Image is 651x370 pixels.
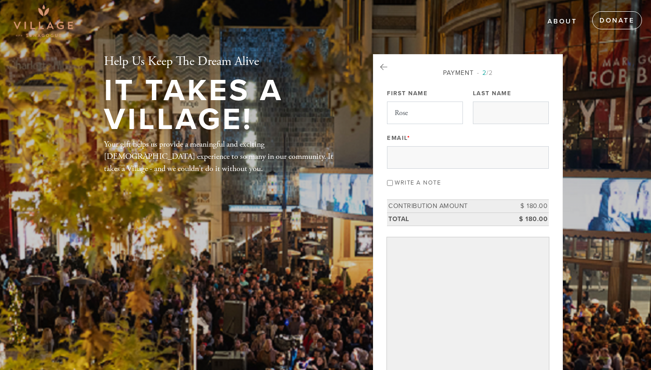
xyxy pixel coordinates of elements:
td: $ 180.00 [508,200,549,213]
h1: It Takes A Village! [104,76,344,134]
a: About [541,13,584,30]
div: Your gift helps us provide a meaningful and exciting [DEMOGRAPHIC_DATA] experience to so many in ... [104,138,344,175]
label: Write a note [395,179,441,186]
td: Contribution Amount [387,200,508,213]
h2: Help Us Keep The Dream Alive [104,54,344,69]
span: 2 [482,69,486,77]
td: $ 180.00 [508,213,549,226]
span: This field is required. [407,134,410,142]
span: /2 [477,69,493,77]
td: Total [387,213,508,226]
img: Village-sdquare-png-1_0.png [14,5,73,37]
a: Donate [592,11,642,29]
label: Email [387,134,410,142]
label: Last Name [473,89,512,97]
div: Payment [387,68,549,78]
label: First Name [387,89,428,97]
